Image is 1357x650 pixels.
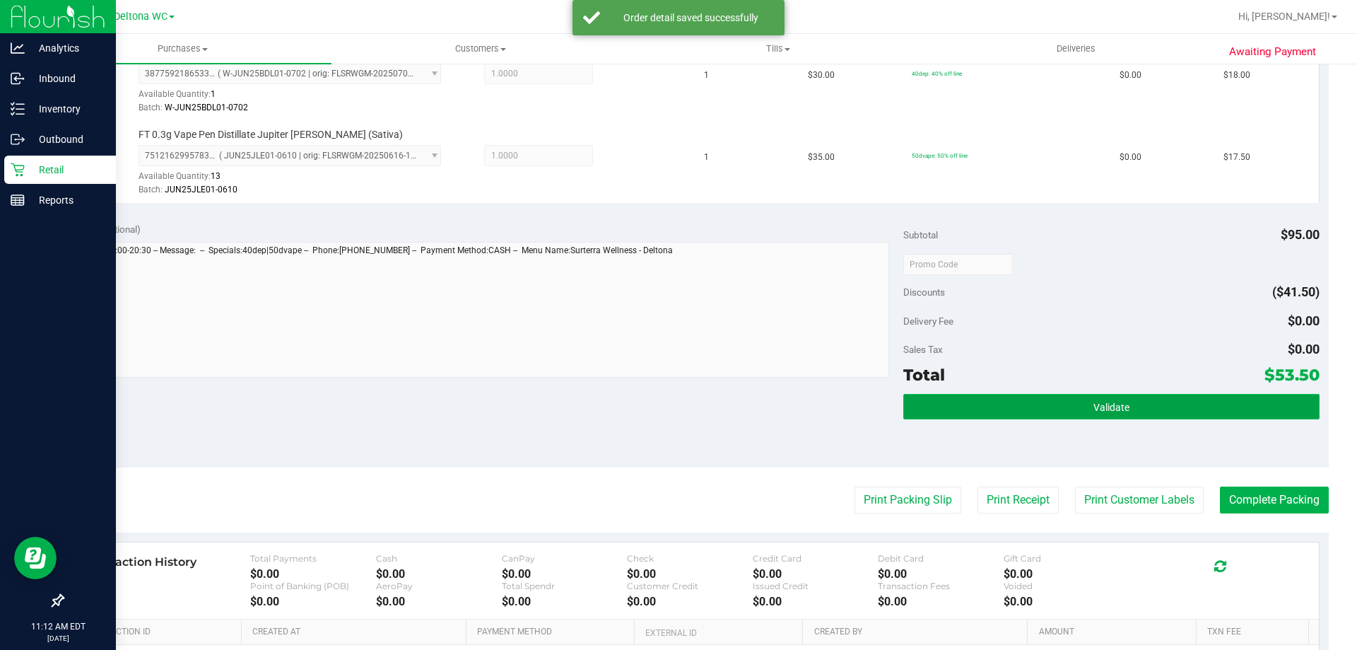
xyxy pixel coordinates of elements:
[1238,11,1330,22] span: Hi, [PERSON_NAME]!
[627,581,753,591] div: Customer Credit
[139,128,403,141] span: FT 0.3g Vape Pen Distillate Jupiter [PERSON_NAME] (Sativa)
[634,620,802,645] th: External ID
[25,131,110,148] p: Outbound
[1288,313,1320,328] span: $0.00
[627,553,753,564] div: Check
[114,11,168,23] span: Deltona WC
[903,365,945,385] span: Total
[630,42,926,55] span: Tills
[376,595,502,608] div: $0.00
[1004,567,1129,581] div: $0.00
[331,34,629,64] a: Customers
[753,553,879,564] div: Credit Card
[1093,402,1129,413] span: Validate
[332,42,628,55] span: Customers
[927,34,1225,64] a: Deliveries
[629,34,927,64] a: Tills
[878,553,1004,564] div: Debit Card
[903,254,1013,275] input: Promo Code
[11,102,25,116] inline-svg: Inventory
[753,581,879,591] div: Issued Credit
[1223,69,1250,82] span: $18.00
[1207,627,1303,638] a: Txn Fee
[1075,487,1204,513] button: Print Customer Labels
[83,627,236,638] a: Transaction ID
[502,553,628,564] div: CanPay
[25,70,110,87] p: Inbound
[912,152,968,159] span: 50dvape: 50% off line
[165,185,237,195] span: JUN25JLE01-0610
[903,279,945,305] span: Discounts
[11,163,25,177] inline-svg: Retail
[1288,342,1320,356] span: $0.00
[704,69,709,82] span: 1
[1272,284,1320,299] span: ($41.50)
[25,161,110,178] p: Retail
[903,344,943,355] span: Sales Tax
[6,620,110,633] p: 11:12 AM EDT
[878,567,1004,581] div: $0.00
[627,567,753,581] div: $0.00
[854,487,961,513] button: Print Packing Slip
[139,185,163,195] span: Batch:
[977,487,1059,513] button: Print Receipt
[1039,627,1191,638] a: Amount
[704,151,709,164] span: 1
[903,315,953,327] span: Delivery Fee
[139,166,457,194] div: Available Quantity:
[1281,227,1320,242] span: $95.00
[502,567,628,581] div: $0.00
[878,595,1004,608] div: $0.00
[376,567,502,581] div: $0.00
[1264,365,1320,385] span: $53.50
[25,40,110,57] p: Analytics
[808,151,835,164] span: $35.00
[627,595,753,608] div: $0.00
[250,567,376,581] div: $0.00
[34,34,331,64] a: Purchases
[878,581,1004,591] div: Transaction Fees
[11,193,25,207] inline-svg: Reports
[502,581,628,591] div: Total Spendr
[1120,151,1141,164] span: $0.00
[912,70,962,77] span: 40dep: 40% off line
[814,627,1022,638] a: Created By
[250,553,376,564] div: Total Payments
[11,132,25,146] inline-svg: Outbound
[1038,42,1115,55] span: Deliveries
[211,171,221,181] span: 13
[25,100,110,117] p: Inventory
[477,627,629,638] a: Payment Method
[1004,581,1129,591] div: Voided
[1229,44,1316,60] span: Awaiting Payment
[808,69,835,82] span: $30.00
[903,229,938,240] span: Subtotal
[1004,553,1129,564] div: Gift Card
[165,103,248,112] span: W-JUN25BDL01-0702
[250,595,376,608] div: $0.00
[11,71,25,86] inline-svg: Inbound
[753,567,879,581] div: $0.00
[34,42,331,55] span: Purchases
[11,41,25,55] inline-svg: Analytics
[14,537,57,579] iframe: Resource center
[6,633,110,644] p: [DATE]
[250,581,376,591] div: Point of Banking (POB)
[139,84,457,112] div: Available Quantity:
[1223,151,1250,164] span: $17.50
[252,627,460,638] a: Created At
[502,595,628,608] div: $0.00
[1220,487,1329,513] button: Complete Packing
[25,192,110,209] p: Reports
[753,595,879,608] div: $0.00
[903,394,1319,419] button: Validate
[139,103,163,112] span: Batch:
[211,89,216,99] span: 1
[1004,595,1129,608] div: $0.00
[1120,69,1141,82] span: $0.00
[376,553,502,564] div: Cash
[376,581,502,591] div: AeroPay
[608,11,774,25] div: Order detail saved successfully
